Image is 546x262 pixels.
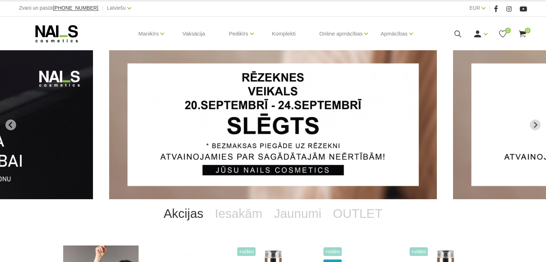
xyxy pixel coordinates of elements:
[489,4,490,13] span: |
[327,199,388,228] a: OUTLET
[177,17,211,51] a: Vaksācija
[518,29,527,38] a: 0
[109,50,437,199] li: 1 of 14
[237,247,256,256] span: +Video
[319,19,363,48] a: Online apmācības
[268,199,327,228] a: Jaunumi
[530,120,541,130] button: Next slide
[498,29,507,38] a: 0
[470,4,480,12] a: EUR
[505,28,511,33] span: 0
[107,4,126,12] a: Latviešu
[410,247,428,256] span: +Video
[139,19,159,48] a: Manikīrs
[525,28,531,33] span: 0
[323,247,342,256] span: +Video
[158,199,209,228] a: Akcijas
[5,120,16,130] button: Go to last slide
[266,17,302,51] a: Komplekti
[209,199,268,228] a: Iesakām
[53,5,98,11] a: [PHONE_NUMBER]
[102,4,103,13] span: |
[229,19,248,48] a: Pedikīrs
[19,4,98,13] div: Zvani un pasūti
[381,19,407,48] a: Apmācības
